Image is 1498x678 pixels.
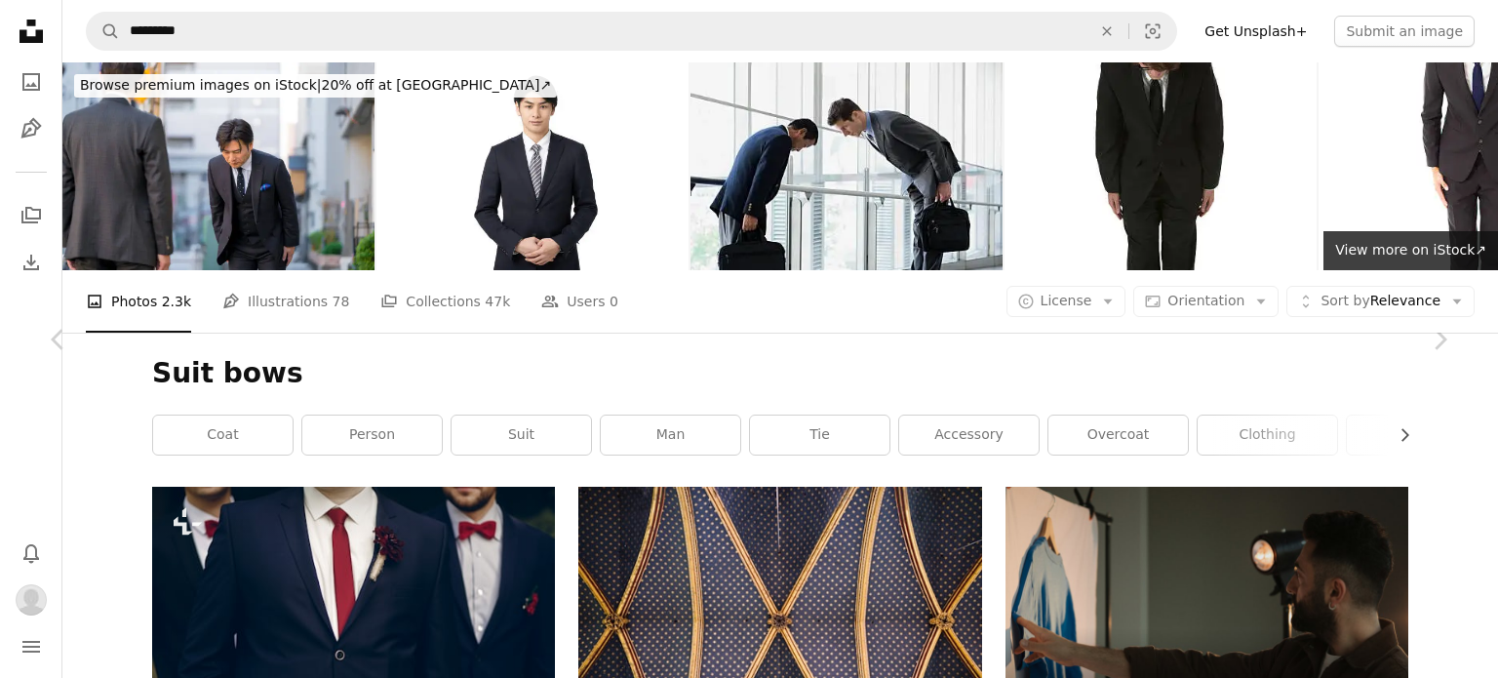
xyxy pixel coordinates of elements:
[12,196,51,235] a: Collections
[690,62,1003,270] img: Businessmen greeting
[1006,286,1126,317] button: License
[80,77,321,93] span: Browse premium images on iStock |
[1167,293,1244,308] span: Orientation
[1005,62,1317,270] img: Businessman bowing
[62,62,569,109] a: Browse premium images on iStock|20% off at [GEOGRAPHIC_DATA]↗
[1335,242,1486,258] span: View more on iStock ↗
[12,627,51,666] button: Menu
[485,291,510,312] span: 47k
[610,291,618,312] span: 0
[1041,293,1092,308] span: License
[12,62,51,101] a: Photos
[1198,416,1337,455] a: clothing
[380,270,510,333] a: Collections 47k
[1323,231,1498,270] a: View more on iStock↗
[1286,286,1475,317] button: Sort byRelevance
[152,356,1408,391] h1: Suit bows
[899,416,1039,455] a: accessory
[1129,13,1176,50] button: Visual search
[333,291,350,312] span: 78
[1085,13,1128,50] button: Clear
[1347,416,1486,455] a: jacket
[601,416,740,455] a: man
[87,13,120,50] button: Search Unsplash
[222,270,349,333] a: Illustrations 78
[1334,16,1475,47] button: Submit an image
[86,12,1177,51] form: Find visuals sitewide
[12,580,51,619] button: Profile
[302,416,442,455] a: person
[1321,292,1440,311] span: Relevance
[1321,293,1369,308] span: Sort by
[1381,246,1498,433] a: Next
[376,62,689,270] img: Asian businessman greeting with a serious expression
[12,109,51,148] a: Illustrations
[12,243,51,282] a: Download History
[1133,286,1279,317] button: Orientation
[452,416,591,455] a: suit
[152,612,555,629] a: Handsome, successful groom posing with bestmen outdoors, group shot of newlywed groom standing in...
[1387,416,1408,455] button: scroll list to the right
[578,612,981,629] a: a close up view of a blue and gold wall
[1048,416,1188,455] a: overcoat
[153,416,293,455] a: coat
[541,270,618,333] a: Users 0
[12,534,51,573] button: Notifications
[62,62,374,270] img: Mature Japanese businessman bowing to show respect
[750,416,889,455] a: tie
[80,77,551,93] span: 20% off at [GEOGRAPHIC_DATA] ↗
[16,584,47,616] img: Avatar of user Alexandru Nine
[1193,16,1319,47] a: Get Unsplash+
